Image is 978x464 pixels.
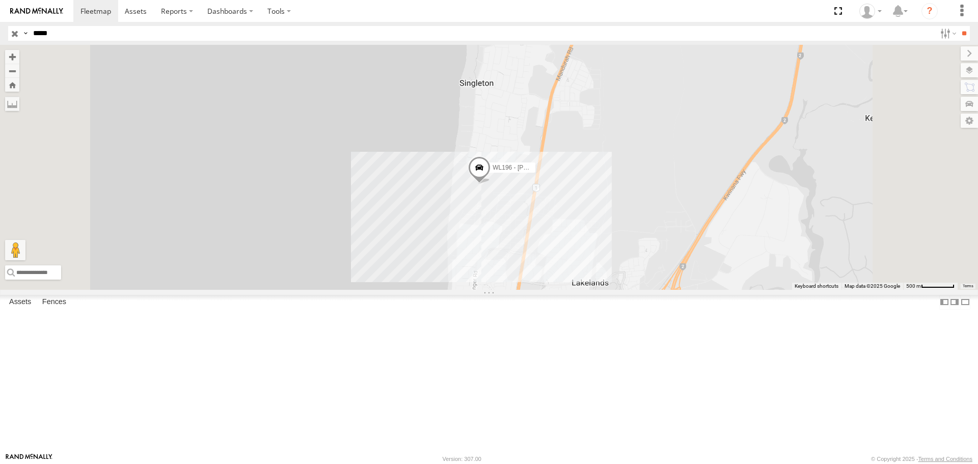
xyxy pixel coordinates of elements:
[4,295,36,310] label: Assets
[5,240,25,260] button: Drag Pegman onto the map to open Street View
[5,97,19,111] label: Measure
[21,26,30,41] label: Search Query
[37,295,71,310] label: Fences
[795,283,838,290] button: Keyboard shortcuts
[871,456,972,462] div: © Copyright 2025 -
[939,295,949,310] label: Dock Summary Table to the Left
[5,50,19,64] button: Zoom in
[5,78,19,92] button: Zoom Home
[960,295,970,310] label: Hide Summary Table
[443,456,481,462] div: Version: 307.00
[6,454,52,464] a: Visit our Website
[493,165,567,172] span: WL196 - [PERSON_NAME]
[903,283,958,290] button: Map scale: 500 m per 62 pixels
[918,456,972,462] a: Terms and Conditions
[961,114,978,128] label: Map Settings
[10,8,63,15] img: rand-logo.svg
[921,3,938,19] i: ?
[5,64,19,78] button: Zoom out
[906,283,921,289] span: 500 m
[936,26,958,41] label: Search Filter Options
[856,4,885,19] div: Hayley Petersen
[963,284,973,288] a: Terms (opens in new tab)
[845,283,900,289] span: Map data ©2025 Google
[949,295,960,310] label: Dock Summary Table to the Right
